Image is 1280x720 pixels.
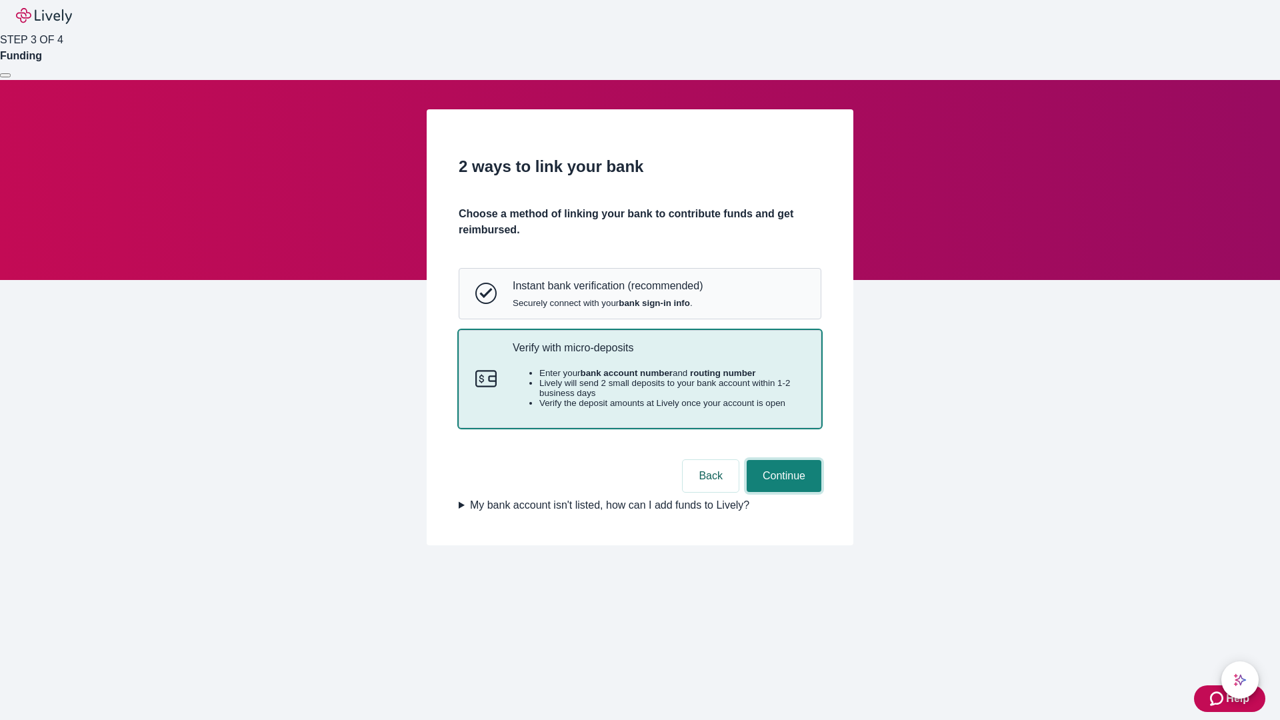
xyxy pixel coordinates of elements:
li: Enter your and [539,368,805,378]
p: Instant bank verification (recommended) [513,279,703,292]
strong: bank account number [581,368,673,378]
button: Continue [747,460,821,492]
svg: Micro-deposits [475,368,497,389]
h2: 2 ways to link your bank [459,155,821,179]
li: Verify the deposit amounts at Lively once your account is open [539,398,805,408]
img: Lively [16,8,72,24]
svg: Zendesk support icon [1210,691,1226,707]
h4: Choose a method of linking your bank to contribute funds and get reimbursed. [459,206,821,238]
button: Back [683,460,739,492]
svg: Instant bank verification [475,283,497,304]
strong: routing number [690,368,755,378]
button: chat [1221,661,1259,699]
span: Help [1226,691,1249,707]
button: Micro-depositsVerify with micro-depositsEnter yourbank account numberand routing numberLively wil... [459,331,821,428]
li: Lively will send 2 small deposits to your bank account within 1-2 business days [539,378,805,398]
strong: bank sign-in info [619,298,690,308]
span: Securely connect with your . [513,298,703,308]
button: Zendesk support iconHelp [1194,685,1265,712]
svg: Lively AI Assistant [1233,673,1247,687]
p: Verify with micro-deposits [513,341,805,354]
summary: My bank account isn't listed, how can I add funds to Lively? [459,497,821,513]
button: Instant bank verificationInstant bank verification (recommended)Securely connect with yourbank si... [459,269,821,318]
